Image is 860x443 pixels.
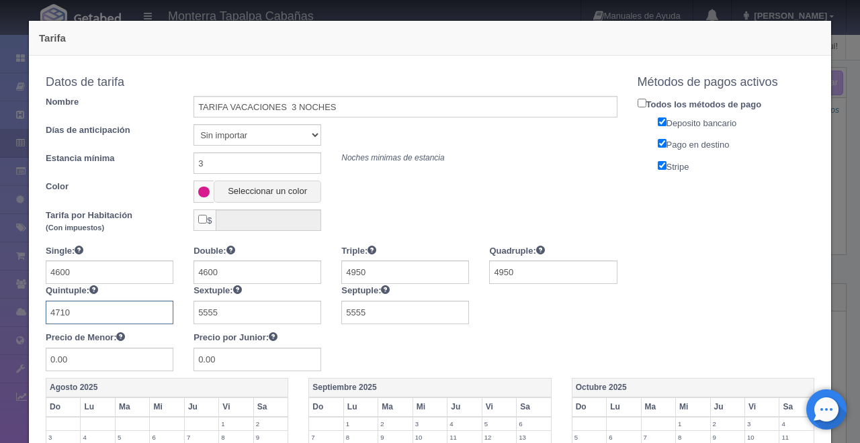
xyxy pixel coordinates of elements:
th: Do [309,397,343,417]
th: Sa [517,397,552,417]
th: Vi [745,397,779,417]
input: Pago en destino [658,139,666,148]
label: Quintuple: [46,284,98,297]
th: Vi [482,397,516,417]
label: 1 [676,417,709,430]
label: Quadruple: [489,244,544,258]
label: Triple: [341,244,376,258]
th: Mi [413,397,447,417]
input: Deposito bancario [658,117,666,126]
label: Stripe [648,158,825,174]
label: Pago en destino [648,136,825,152]
th: Do [46,397,81,417]
label: 1 [219,417,253,430]
th: Ju [447,397,482,417]
label: 3 [745,417,779,430]
label: 6 [517,417,551,430]
input: Todos los métodos de pago [638,99,646,107]
h4: Tarifa [39,31,821,45]
th: Do [572,397,606,417]
label: 2 [378,417,412,430]
label: 2 [711,417,744,430]
label: Precio por Junior: [193,331,277,344]
label: Sextuple: [193,284,242,297]
label: Días de anticipación [36,124,183,137]
button: Seleccionar un color [214,181,321,203]
label: Precio de Menor: [46,331,125,344]
label: 2 [254,417,288,430]
th: Ma [641,397,675,417]
th: Mi [150,397,184,417]
th: Ju [184,397,218,417]
th: Ma [378,397,413,417]
th: Ju [710,397,744,417]
label: 1 [344,417,378,430]
label: Septuple: [341,284,390,297]
label: Nombre [36,96,183,109]
label: 5 [482,417,516,430]
label: Color [36,181,183,193]
input: Stripe [658,161,666,170]
label: Deposito bancario [648,115,825,130]
th: Sa [779,397,814,417]
label: Single: [46,244,83,258]
th: Lu [343,397,378,417]
label: Estancia mínima [36,152,183,165]
th: Lu [607,397,641,417]
h4: Métodos de pagos activos [638,76,815,89]
label: Todos los métodos de pago [628,96,825,111]
th: Septiembre 2025 [309,378,551,397]
label: 4 [779,417,814,430]
label: Tarifa por Habitación [36,209,183,234]
span: $ [193,209,216,231]
th: Octubre 2025 [572,378,814,397]
i: Noches minimas de estancia [341,153,444,162]
label: 4 [447,417,481,430]
th: Agosto 2025 [46,378,288,397]
label: Double: [193,244,234,258]
th: Sa [253,397,288,417]
th: Vi [219,397,253,417]
th: Lu [81,397,115,417]
h4: Datos de tarifa [46,76,617,89]
th: Mi [676,397,710,417]
th: Ma [115,397,149,417]
small: (Con impuestos) [46,224,104,232]
label: 3 [413,417,447,430]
